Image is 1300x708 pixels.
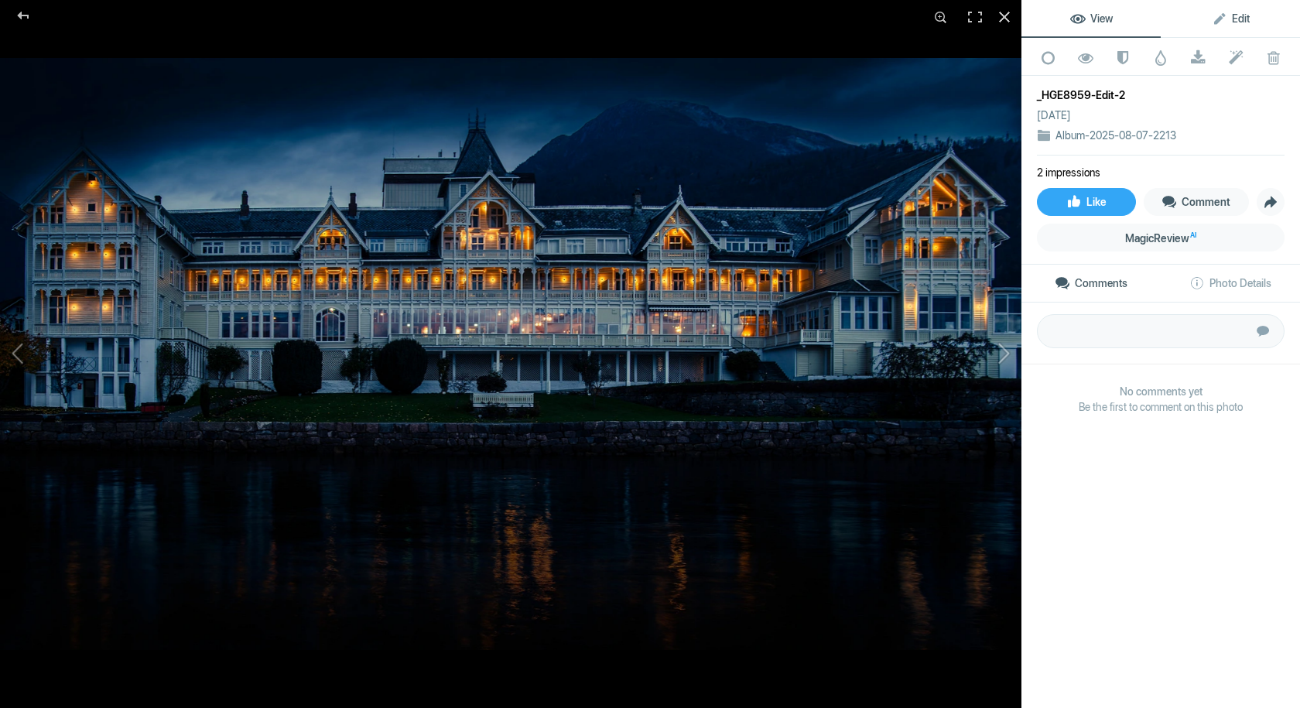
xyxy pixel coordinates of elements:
a: MagicReviewAI [1037,224,1285,251]
button: Submit [1246,314,1280,348]
span: Edit [1212,12,1250,25]
span: Share [1257,189,1284,215]
span: MagicReview [1125,232,1196,245]
a: Comment [1144,188,1250,216]
a: Like [1037,188,1136,216]
div: [DATE] [1037,108,1071,123]
span: Like [1066,196,1107,208]
a: Comments [1021,265,1161,302]
a: Share [1257,188,1285,216]
span: Photo Details [1189,277,1271,289]
sup: AI [1190,227,1196,243]
button: Next (arrow right) [905,227,1021,481]
a: Album-2025-08-07-2213 [1055,129,1176,142]
a: Photo Details [1161,265,1300,302]
span: Comments [1055,277,1127,289]
div: _HGE8959-Edit-2 [1037,87,1285,103]
li: 2 impressions [1037,165,1100,180]
span: Be the first to comment on this photo [1037,399,1285,415]
span: Comment [1161,196,1230,208]
span: View [1070,12,1113,25]
b: No comments yet [1037,384,1285,399]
